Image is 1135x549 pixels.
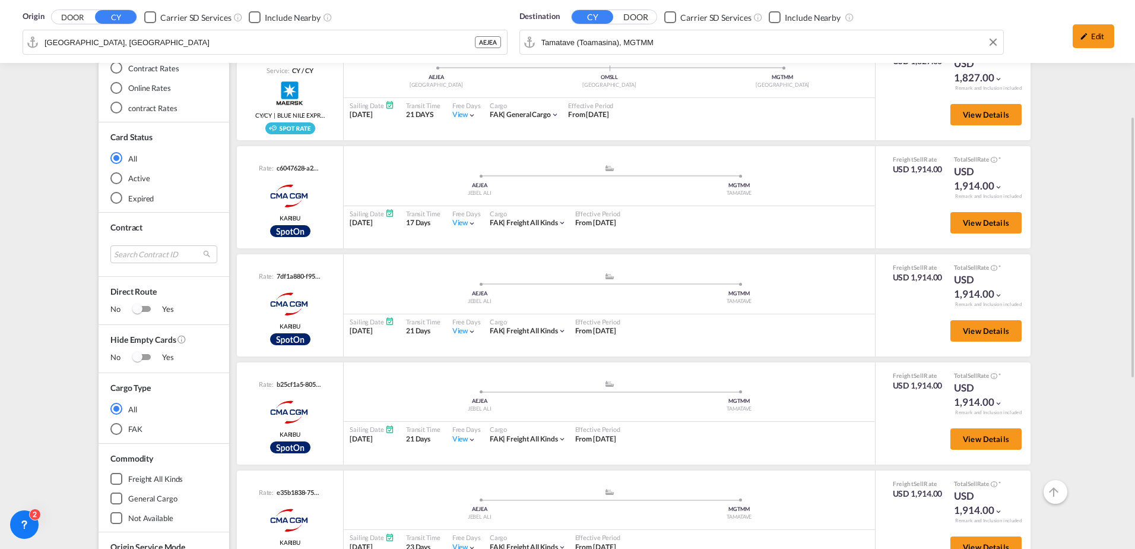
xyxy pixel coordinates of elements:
div: [DATE] [350,110,394,120]
span: Yes [150,304,174,315]
span: CY/CY [255,111,272,119]
div: TAMATAVE [610,513,870,521]
span: | [503,110,505,119]
div: From 24 Sep 2025 [568,110,609,120]
div: AEJEA [350,290,610,298]
span: Sell [914,264,924,271]
div: Transit Time [406,533,440,542]
div: Carrier SD Services [680,12,751,24]
md-radio-button: Contract Rates [110,62,217,74]
div: JEBEL ALI [350,405,610,413]
md-radio-button: FAK [110,423,217,435]
span: | [272,111,277,119]
div: USD 1,827.00 [954,56,1013,85]
div: USD 1,914.00 [893,163,943,175]
div: icon-pencilEdit [1073,24,1114,48]
div: Total Rate [954,371,1013,381]
div: [DATE] [350,326,394,336]
div: e35b1838-75c9-4dff-98e3-9dea9863327b.a79d4119-2b03-3797-9d9d-9cc2428c1685 [274,488,321,497]
div: Carrier SD Services [160,12,231,24]
img: CMACGM Spot [260,506,320,535]
span: No [110,352,132,364]
div: Cargo [490,533,566,542]
div: JEBEL ALI [350,513,610,521]
div: MGTMM [610,397,870,405]
md-icon: Unchecked: Search for CY (Container Yard) services for all selected carriers.Checked : Search for... [753,12,763,22]
div: Rollable available [265,122,315,134]
div: [GEOGRAPHIC_DATA] [523,81,696,89]
div: freight all kinds [490,434,558,444]
div: From 01 Oct 2025 [575,218,616,228]
md-radio-button: All [110,403,217,415]
input: Search by Port [45,33,475,51]
div: Effective Period [568,101,613,110]
div: TAMATAVE [610,190,870,197]
span: Subject to Remarks [997,156,1001,163]
button: Clear Input [984,33,1002,51]
div: Sailing Date [350,209,394,218]
md-icon: assets/icons/custom/ship-fill.svg [603,273,617,279]
div: Sailing Date [350,425,394,434]
button: Spot Rates are dynamic & can fluctuate with time [989,156,997,165]
div: 7df1a880-f956-420d-8a26-94712ace8ccb.e66e2dac-44ad-370f-a627-dc1dc9c46688 [274,272,321,280]
div: Total Rate [954,263,1013,273]
span: FAK [490,110,507,119]
span: Rate: [259,380,274,389]
span: No [110,304,132,315]
md-icon: icon-chevron-down [468,111,476,119]
md-icon: Schedules Available [385,533,394,542]
md-icon: icon-arrow-up [1047,485,1061,499]
div: USD 1,914.00 [893,488,943,500]
button: Spot Rates are dynamic & can fluctuate with time [989,264,997,273]
md-icon: icon-chevron-down [558,435,566,443]
span: Sell [914,480,924,487]
span: Subject to Remarks [997,264,1001,271]
button: CY [95,10,137,24]
div: Freight Rate [893,371,943,380]
div: From 01 Oct 2025 [575,326,616,336]
div: 21 Days [406,434,440,444]
span: Rate: [259,163,274,172]
span: Destination [519,11,560,23]
div: Sailing Date [350,317,394,326]
md-checkbox: Checkbox No Ink [249,11,321,23]
div: MGTMM [610,290,870,298]
div: Rollable available [270,441,310,453]
md-radio-button: Expired [110,193,217,204]
div: Viewicon-chevron-down [452,110,477,120]
div: Freight Rate [893,479,943,488]
div: freight all kinds [490,326,558,336]
md-icon: Unchecked: Ignores neighbouring ports when fetching rates.Checked : Includes neighbouring ports w... [845,12,854,22]
div: JEBEL ALI [350,298,610,305]
div: Cargo [490,101,559,110]
div: MGTMM [696,74,869,81]
button: DOOR [615,11,657,24]
div: Remark and Inclusion included [946,85,1031,91]
span: Sell [968,264,977,271]
div: Effective Period [575,209,620,218]
div: Cargo [490,425,566,434]
span: Sell [968,156,977,163]
md-checkbox: Checkbox No Ink [664,11,751,23]
div: AEJEA [350,397,610,405]
span: Subject to Remarks [997,480,1001,487]
div: 21 DAYS [406,110,440,120]
button: View Details [950,212,1022,234]
md-input-container: Tamatave (Toamasina), MGTMM [520,30,1004,54]
div: Remark and Inclusion included [946,518,1031,524]
div: Total Rate [954,479,1013,489]
span: View Details [963,110,1009,119]
div: Card Status [110,131,153,143]
div: b25cf1a5-8055-4934-a5ab-223e2829f019.45c8367f-0eba-3350-81f2-356d48e79ec8 [274,380,321,389]
md-icon: icon-chevron-down [468,219,476,228]
span: FAK [490,434,507,443]
span: KARIBU [280,538,300,547]
div: CY / CY [289,66,313,75]
div: Remark and Inclusion included [946,301,1031,308]
md-radio-button: contract Rates [110,102,217,114]
div: AEJEA [475,36,501,48]
img: Spot_rate_rollable_v2.png [265,122,315,134]
md-radio-button: All [110,152,217,164]
div: USD 1,914.00 [954,381,1013,409]
span: | [503,326,505,335]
